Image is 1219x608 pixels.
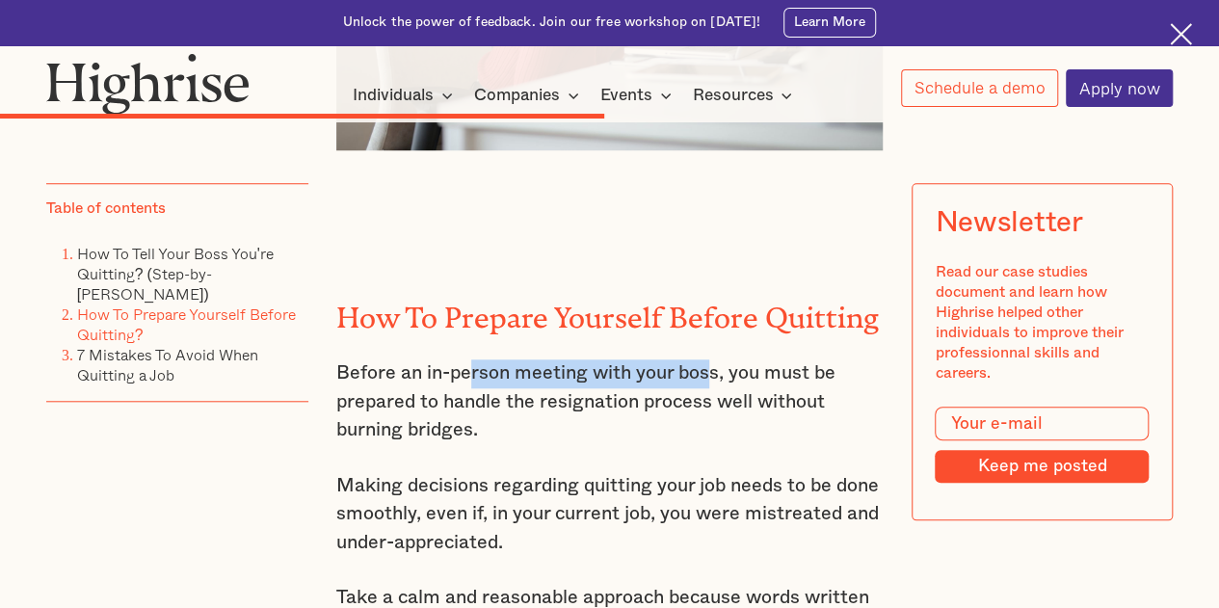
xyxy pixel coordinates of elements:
[600,84,677,107] div: Events
[353,84,459,107] div: Individuals
[783,8,877,38] a: Learn More
[336,359,884,445] p: Before an in-person meeting with your boss, you must be prepared to handle the resignation proces...
[336,472,884,558] p: Making decisions regarding quitting your job needs to be done smoothly, even if, in your current ...
[77,303,296,346] a: How To Prepare Yourself Before Quitting?
[46,53,250,115] img: Highrise logo
[935,407,1149,441] input: Your e-mail
[901,69,1058,107] a: Schedule a demo
[935,262,1149,383] div: Read our case studies document and learn how Highrise helped other individuals to improve their p...
[77,242,274,305] a: How To Tell Your Boss You're Quitting? (Step-by-[PERSON_NAME])
[46,198,166,219] div: Table of contents
[343,13,761,32] div: Unlock the power of feedback. Join our free workshop on [DATE]!
[474,84,585,107] div: Companies
[600,84,652,107] div: Events
[77,343,258,386] a: 7 Mistakes To Avoid When Quitting a Job
[935,206,1082,239] div: Newsletter
[1066,69,1173,107] a: Apply now
[935,407,1149,483] form: Modal Form
[935,450,1149,482] input: Keep me posted
[1170,23,1192,45] img: Cross icon
[336,295,884,328] h2: How To Prepare Yourself Before Quitting
[692,84,798,107] div: Resources
[692,84,773,107] div: Resources
[353,84,434,107] div: Individuals
[474,84,560,107] div: Companies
